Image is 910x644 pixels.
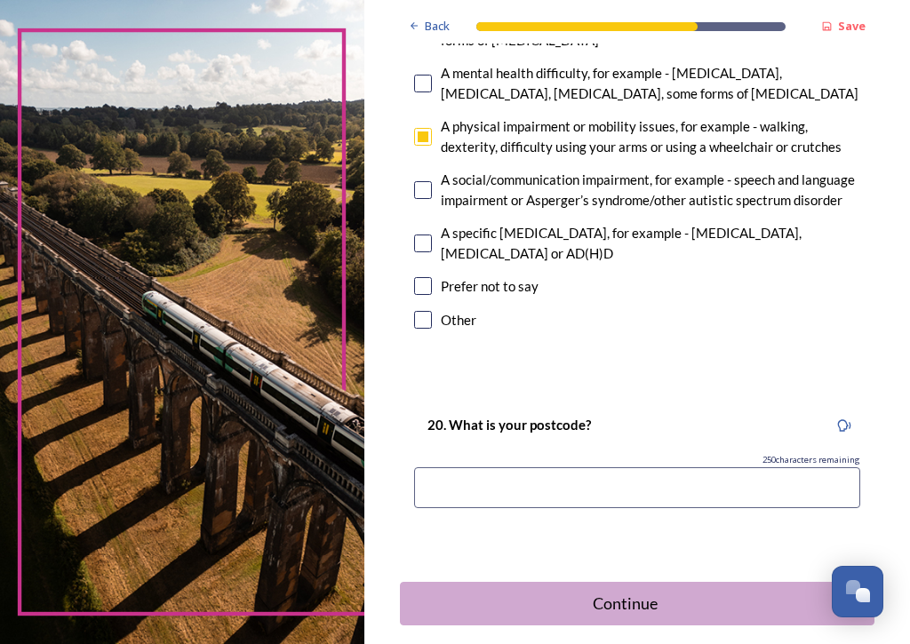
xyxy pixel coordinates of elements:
div: A mental health difficulty, for example - [MEDICAL_DATA], [MEDICAL_DATA], [MEDICAL_DATA], some fo... [441,63,860,103]
div: A physical impairment or mobility issues, for example - walking, dexterity, difficulty using your... [441,116,860,156]
button: Open Chat [832,566,883,617]
div: A social/communication impairment, for example - speech and language impairment or Asperger’s syn... [441,170,860,210]
div: A specific [MEDICAL_DATA], for example - [MEDICAL_DATA], [MEDICAL_DATA] or AD(H)D [441,223,860,263]
div: Other [441,310,476,330]
div: Prefer not to say [441,276,539,297]
span: 250 characters remaining [762,454,860,466]
strong: 20. What is your postcode? [427,417,591,433]
div: Continue [410,592,841,616]
button: Continue [400,582,874,625]
span: Back [425,18,450,35]
strong: Save [838,18,866,34]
